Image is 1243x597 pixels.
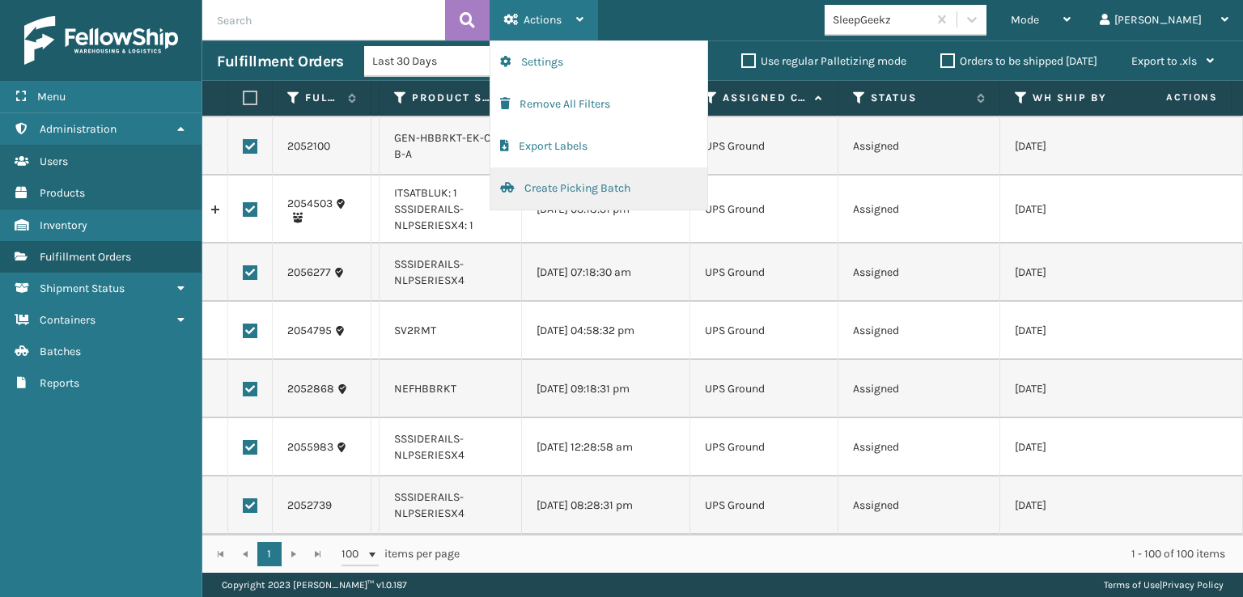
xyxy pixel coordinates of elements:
[838,476,1000,535] td: Assigned
[1000,302,1162,360] td: [DATE]
[838,360,1000,418] td: Assigned
[37,90,66,104] span: Menu
[690,360,838,418] td: UPS Ground
[690,243,838,302] td: UPS Ground
[371,360,380,418] td: SS44070(1)
[287,323,332,339] a: 2054795
[371,176,380,243] td: SS44188(1)
[838,176,1000,243] td: Assigned
[490,41,707,83] button: Settings
[394,324,436,337] a: SV2RMT
[1000,176,1162,243] td: [DATE]
[1104,573,1224,597] div: |
[1011,13,1039,27] span: Mode
[690,176,838,243] td: UPS Ground
[1104,579,1160,591] a: Terms of Use
[838,243,1000,302] td: Assigned
[40,313,95,327] span: Containers
[394,382,456,396] a: NEFHBBRKT
[522,302,690,360] td: [DATE] 04:58:32 pm
[40,250,131,264] span: Fulfillment Orders
[40,218,87,232] span: Inventory
[1000,418,1162,476] td: [DATE]
[1000,360,1162,418] td: [DATE]
[522,360,690,418] td: [DATE] 09:18:31 pm
[287,265,331,281] a: 2056277
[723,91,807,105] label: Assigned Carrier Service
[490,167,707,210] button: Create Picking Batch
[833,11,929,28] div: SleepGeekz
[287,196,333,212] a: 2054503
[690,302,838,360] td: UPS Ground
[412,91,490,105] label: Product SKU
[1033,91,1131,105] label: WH Ship By Date
[522,243,690,302] td: [DATE] 07:18:30 am
[394,131,507,161] a: GEN-HBBRKT-EK-C-H-B-A
[394,257,465,287] a: SSSIDERAILS-NLPSERIESX4
[257,542,282,566] a: 1
[522,418,690,476] td: [DATE] 12:28:58 am
[342,546,366,562] span: 100
[371,418,380,476] td: SS44237
[40,122,117,136] span: Administration
[40,186,85,200] span: Products
[522,476,690,535] td: [DATE] 08:28:31 pm
[287,138,330,155] a: 2052100
[40,155,68,168] span: Users
[394,432,465,462] a: SSSIDERAILS-NLPSERIESX4
[940,54,1097,68] label: Orders to be shipped [DATE]
[1162,579,1224,591] a: Privacy Policy
[217,52,343,71] h3: Fulfillment Orders
[394,202,473,232] a: SSSIDERAILS-NLPSERIESX4: 1
[490,83,707,125] button: Remove All Filters
[372,53,498,70] div: Last 30 Days
[287,497,332,514] a: 2052739
[1131,54,1197,68] span: Export to .xls
[838,418,1000,476] td: Assigned
[482,546,1225,562] div: 1 - 100 of 100 items
[371,117,380,176] td: SS44126
[1000,243,1162,302] td: [DATE]
[40,282,125,295] span: Shipment Status
[1000,476,1162,535] td: [DATE]
[371,243,380,302] td: SS44244
[371,476,380,535] td: SS44147
[838,117,1000,176] td: Assigned
[342,542,460,566] span: items per page
[287,381,334,397] a: 2052868
[305,91,340,105] label: Fulfillment Order Id
[690,418,838,476] td: UPS Ground
[524,13,562,27] span: Actions
[741,54,906,68] label: Use regular Palletizing mode
[690,117,838,176] td: UPS Ground
[394,490,465,520] a: SSSIDERAILS-NLPSERIESX4
[690,476,838,535] td: UPS Ground
[1000,117,1162,176] td: [DATE]
[490,125,707,167] button: Export Labels
[871,91,969,105] label: Status
[40,376,79,390] span: Reports
[394,186,457,200] a: ITSATBLUK: 1
[24,16,178,65] img: logo
[371,302,380,360] td: SS44201(1)
[287,439,333,455] a: 2055983
[838,302,1000,360] td: Assigned
[222,573,407,597] p: Copyright 2023 [PERSON_NAME]™ v 1.0.187
[40,345,81,358] span: Batches
[1115,84,1228,111] span: Actions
